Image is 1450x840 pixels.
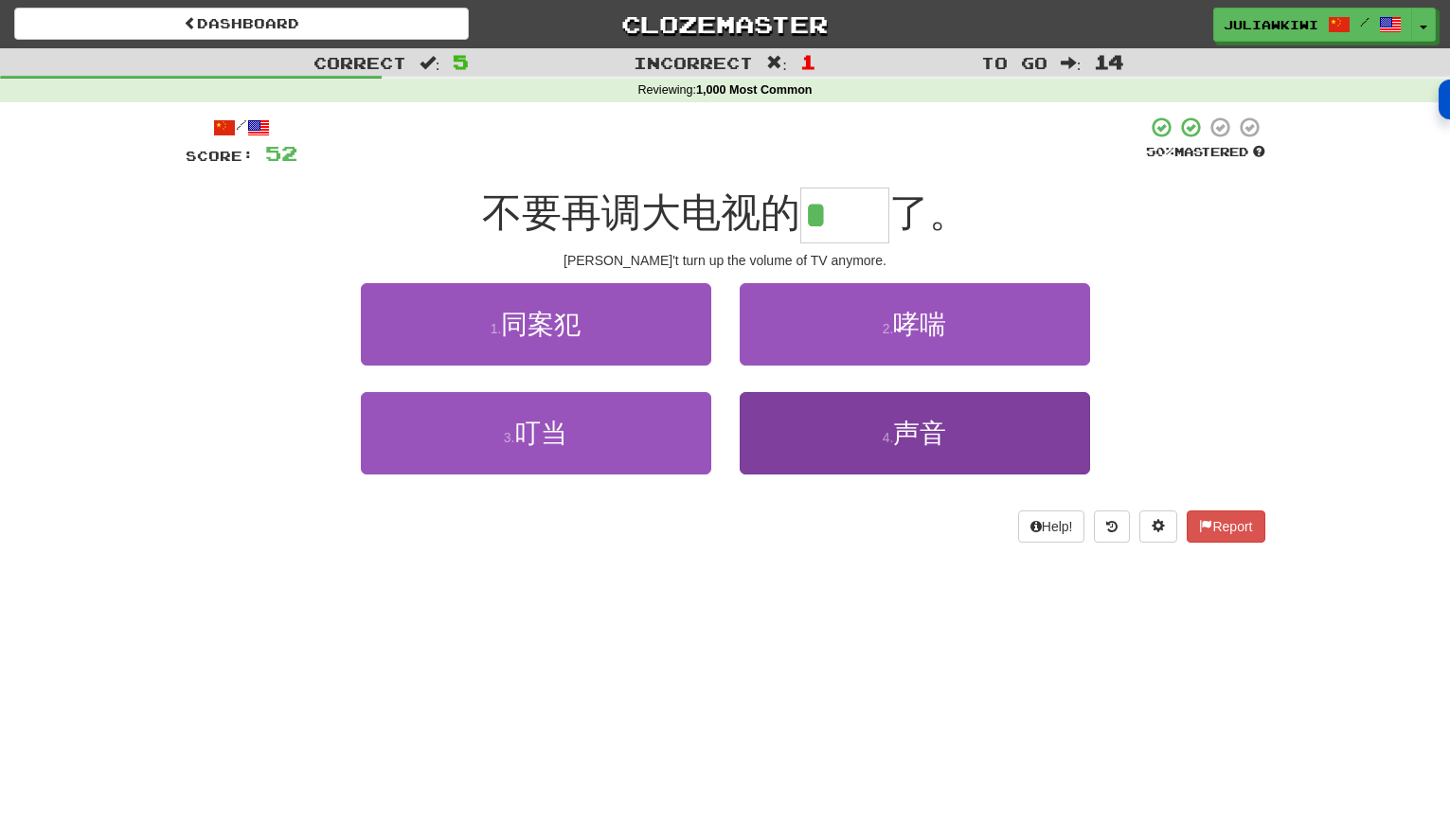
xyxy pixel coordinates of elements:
small: 3 . [504,430,515,445]
strong: 1,000 Most Common [696,83,812,97]
span: 不要再调大电视的 [482,190,800,235]
span: Incorrect [634,53,753,72]
span: 1 [800,50,816,73]
button: 2.哮喘 [740,283,1090,366]
button: 4.声音 [740,392,1090,474]
button: Help! [1018,510,1085,543]
span: 52 [265,141,297,165]
span: 50 % [1146,144,1174,159]
small: 1 . [491,321,502,336]
span: 了。 [889,190,969,235]
span: 声音 [893,419,946,448]
span: 哮喘 [893,310,946,339]
span: 5 [453,50,469,73]
button: 1.同案犯 [361,283,711,366]
span: : [1061,55,1082,71]
span: Correct [313,53,406,72]
a: Juliawkiwi / [1213,8,1412,42]
div: / [186,116,297,139]
span: Juliawkiwi [1224,16,1318,33]
div: [PERSON_NAME]'t turn up the volume of TV anymore. [186,251,1265,270]
span: : [420,55,440,71]
span: : [766,55,787,71]
span: / [1360,15,1369,28]
small: 4 . [883,430,894,445]
a: Dashboard [14,8,469,40]
span: 14 [1094,50,1124,73]
button: 3.叮当 [361,392,711,474]
span: 叮当 [514,419,567,448]
span: 同案犯 [501,310,581,339]
span: Score: [186,148,254,164]
div: Mastered [1146,144,1265,161]
span: To go [981,53,1047,72]
small: 2 . [883,321,894,336]
button: Round history (alt+y) [1094,510,1130,543]
a: Clozemaster [497,8,952,41]
button: Report [1187,510,1264,543]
